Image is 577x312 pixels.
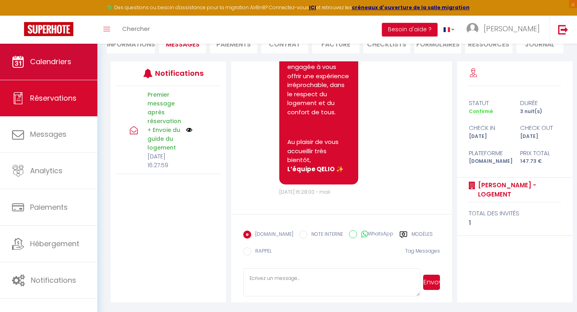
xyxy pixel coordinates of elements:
span: Confirmé [469,108,493,115]
p: Nous restons à votre disposition avant et pendant votre séjour, pour toute question ou besoin. No... [287,8,350,117]
a: ICI [309,4,316,11]
label: [DOMAIN_NAME] [251,231,293,239]
label: Modèles [412,231,433,241]
span: Paiements [30,202,68,212]
img: ... [466,23,478,35]
div: [DATE] [464,133,515,140]
span: Calendriers [30,57,71,67]
label: RAPPEL [251,247,272,256]
button: Besoin d'aide ? [382,23,438,36]
a: Chercher [116,16,156,44]
div: statut [464,98,515,108]
span: Analytics [30,166,63,176]
div: 1 [469,218,561,228]
span: Hébergement [30,239,79,249]
span: [DATE] 16:28:00 - mail [279,188,330,195]
span: [PERSON_NAME] [484,24,540,34]
span: Messages [30,129,67,139]
button: Ouvrir le widget de chat LiveChat [6,3,30,27]
h3: Notifications [155,64,199,82]
span: Réservations [30,93,77,103]
p: Premier message après réservation + Envoie du guide du logement [147,90,181,152]
div: check out [515,123,566,133]
p: [DATE] 16:27:59 [147,152,181,170]
span: Tag Messages [405,247,440,254]
img: NO IMAGE [186,127,192,133]
label: NOTE INTERNE [307,231,343,239]
span: Notifications [31,275,76,285]
p: Au plaisir de vous accueillir très bientôt, [287,138,350,174]
span: ✨ [336,165,344,173]
span: Messages [166,40,200,49]
img: logout [558,24,568,34]
span: Chercher [122,24,150,33]
a: [PERSON_NAME] - Logement [475,180,561,199]
div: total des invités [469,209,561,218]
b: L’équipe QELIO [287,165,335,173]
div: [DATE] [515,133,566,140]
img: Super Booking [24,22,73,36]
label: WhatsApp [357,230,393,239]
div: 147.73 € [515,158,566,165]
button: Envoyer [423,275,440,290]
div: durée [515,98,566,108]
a: créneaux d'ouverture de la salle migration [352,4,470,11]
a: ... [PERSON_NAME] [460,16,550,44]
div: 3 nuit(s) [515,108,566,115]
div: Plateforme [464,148,515,158]
div: Prix total [515,148,566,158]
div: [DOMAIN_NAME] [464,158,515,165]
div: check in [464,123,515,133]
